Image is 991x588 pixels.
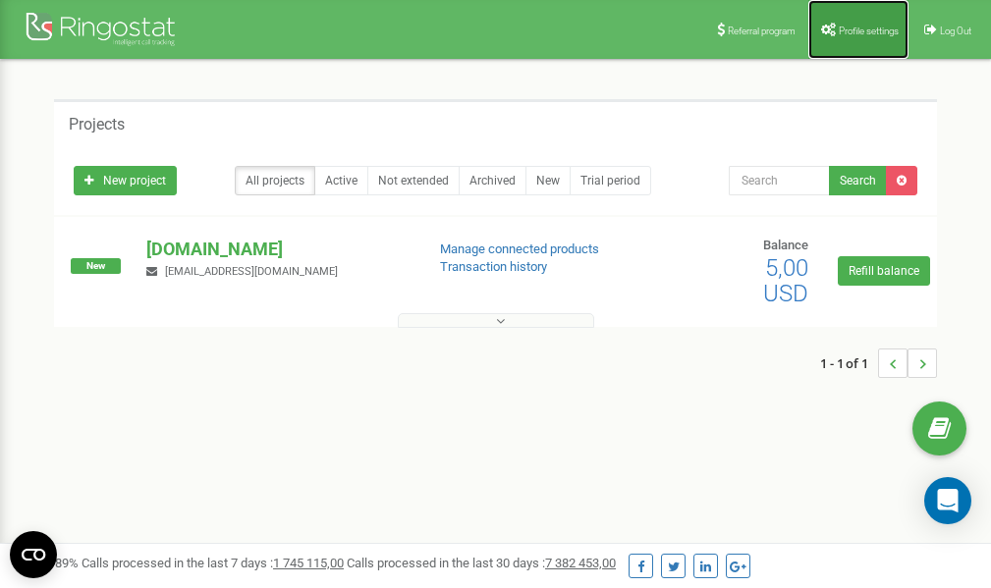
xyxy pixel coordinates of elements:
[729,166,830,195] input: Search
[314,166,368,195] a: Active
[829,166,887,195] button: Search
[763,254,808,307] span: 5,00 USD
[940,26,971,36] span: Log Out
[10,531,57,578] button: Open CMP widget
[839,26,899,36] span: Profile settings
[273,556,344,570] u: 1 745 115,00
[440,259,547,274] a: Transaction history
[165,265,338,278] span: [EMAIL_ADDRESS][DOMAIN_NAME]
[367,166,460,195] a: Not extended
[459,166,526,195] a: Archived
[570,166,651,195] a: Trial period
[820,329,937,398] nav: ...
[235,166,315,195] a: All projects
[146,237,408,262] p: [DOMAIN_NAME]
[838,256,930,286] a: Refill balance
[728,26,796,36] span: Referral program
[347,556,616,570] span: Calls processed in the last 30 days :
[924,477,971,524] div: Open Intercom Messenger
[82,556,344,570] span: Calls processed in the last 7 days :
[74,166,177,195] a: New project
[525,166,571,195] a: New
[71,258,121,274] span: New
[820,348,878,378] span: 1 - 1 of 1
[440,241,599,256] a: Manage connected products
[545,556,616,570] u: 7 382 453,00
[69,116,125,134] h5: Projects
[763,238,808,252] span: Balance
